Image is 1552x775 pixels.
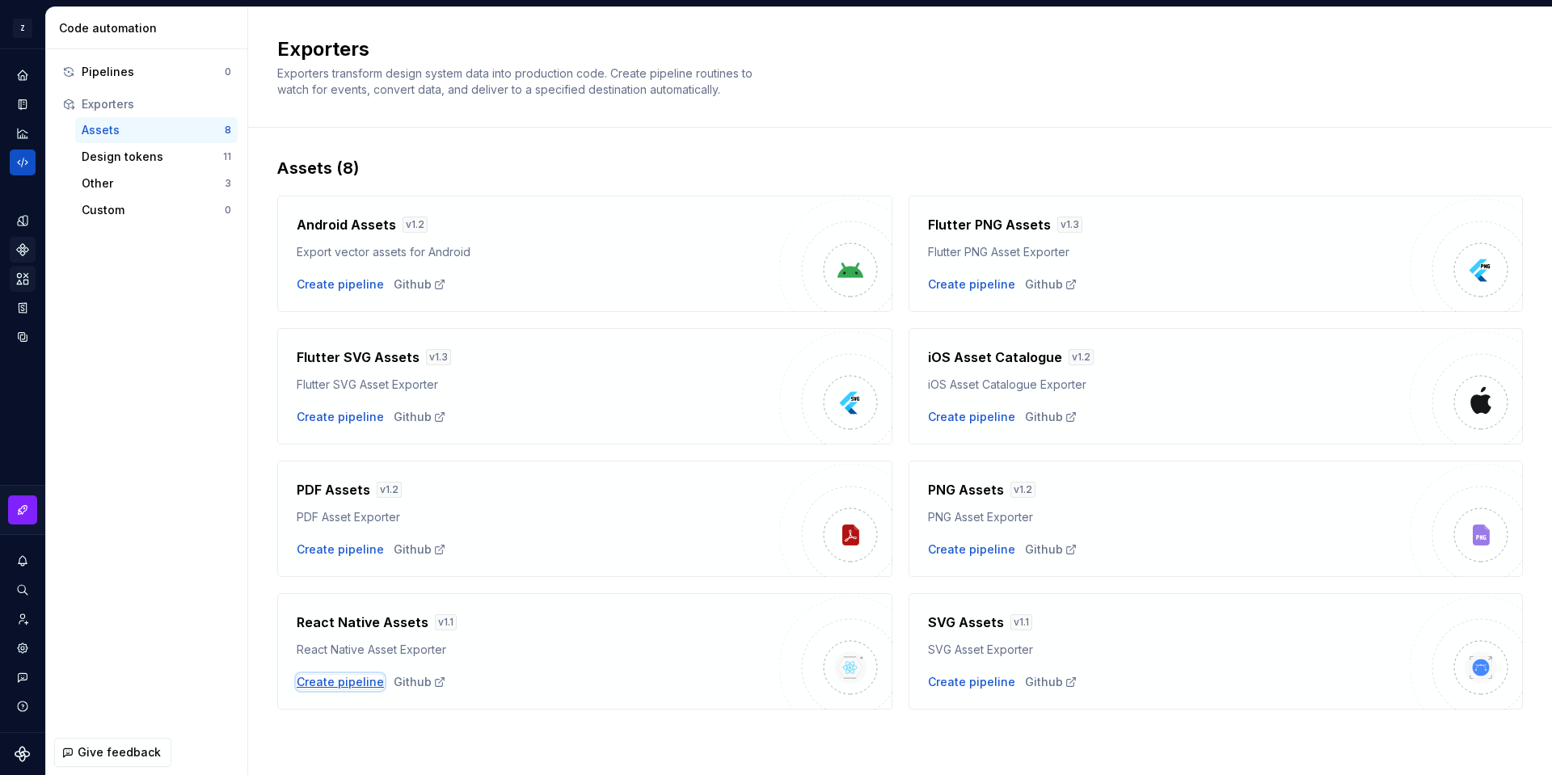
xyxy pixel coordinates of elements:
div: 8 [225,124,231,137]
button: Custom0 [75,197,238,223]
a: Github [1025,409,1078,425]
h4: Flutter PNG Assets [928,215,1051,234]
button: Create pipeline [297,674,384,690]
h4: iOS Asset Catalogue [928,347,1062,367]
div: 0 [225,204,231,217]
div: v 1.1 [1010,614,1032,630]
div: PDF Asset Exporter [297,509,779,525]
div: v 1.2 [1010,482,1035,498]
button: Create pipeline [297,409,384,425]
div: 3 [225,177,231,190]
div: 0 [225,65,231,78]
div: Other [82,175,225,192]
h4: React Native Assets [297,613,428,632]
a: Components [10,237,36,263]
div: React Native Asset Exporter [297,642,779,658]
div: Assets (8) [277,157,1523,179]
div: 11 [223,150,231,163]
a: Github [394,541,446,558]
div: Design tokens [82,149,223,165]
a: Github [394,409,446,425]
a: Github [1025,276,1078,293]
button: Create pipeline [928,674,1015,690]
a: Invite team [10,606,36,632]
h4: Android Assets [297,215,396,234]
button: Other3 [75,171,238,196]
h4: PNG Assets [928,480,1004,499]
div: Github [1025,541,1078,558]
div: Custom [82,202,225,218]
a: Documentation [10,91,36,117]
div: Assets [82,122,225,138]
button: Pipelines0 [56,59,238,85]
button: Create pipeline [928,409,1015,425]
h4: SVG Assets [928,613,1004,632]
svg: Supernova Logo [15,746,31,762]
button: Contact support [10,664,36,690]
button: Create pipeline [297,541,384,558]
div: SVG Asset Exporter [928,642,1411,658]
a: Github [394,674,446,690]
div: Pipelines [82,64,225,80]
a: Settings [10,635,36,661]
a: Data sources [10,324,36,350]
button: Give feedback [54,738,171,767]
div: v 1.3 [1057,217,1082,233]
div: Flutter SVG Asset Exporter [297,377,779,393]
a: Code automation [10,150,36,175]
h2: Exporters [277,36,1503,62]
span: Give feedback [78,744,161,760]
a: Analytics [10,120,36,146]
button: Create pipeline [928,541,1015,558]
div: Github [1025,674,1078,690]
button: Search ⌘K [10,577,36,603]
a: Github [394,276,446,293]
div: iOS Asset Catalogue Exporter [928,377,1411,393]
button: Notifications [10,548,36,574]
div: Export vector assets for Android [297,244,779,260]
div: v 1.2 [377,482,402,498]
button: Design tokens11 [75,144,238,170]
div: Exporters [82,96,231,112]
div: v 1.2 [403,217,428,233]
a: Assets [10,266,36,292]
a: Design tokens [10,208,36,234]
div: v 1.1 [435,614,457,630]
a: Assets8 [75,117,238,143]
button: Create pipeline [928,276,1015,293]
div: Code automation [59,20,241,36]
div: Flutter PNG Asset Exporter [928,244,1411,260]
button: Create pipeline [297,276,384,293]
a: Storybook stories [10,295,36,321]
h4: Flutter SVG Assets [297,347,420,367]
a: Home [10,62,36,88]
